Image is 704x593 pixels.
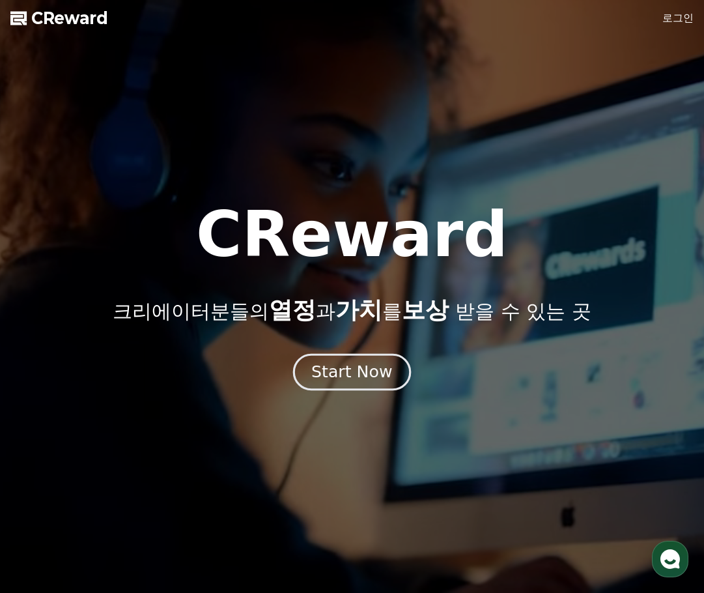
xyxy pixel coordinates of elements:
a: 홈 [4,413,86,446]
span: 가치 [335,296,382,323]
a: 대화 [86,413,168,446]
span: 대화 [119,433,135,444]
h1: CReward [196,203,508,266]
a: Start Now [296,368,408,380]
span: 홈 [41,433,49,443]
span: CReward [31,8,108,29]
span: 열정 [269,296,316,323]
a: 로그인 [662,10,694,26]
span: 보상 [402,296,449,323]
span: 설정 [201,433,217,443]
a: 설정 [168,413,250,446]
p: 크리에이터분들의 과 를 받을 수 있는 곳 [113,297,591,323]
a: CReward [10,8,108,29]
div: Start Now [311,361,392,383]
button: Start Now [293,354,411,391]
